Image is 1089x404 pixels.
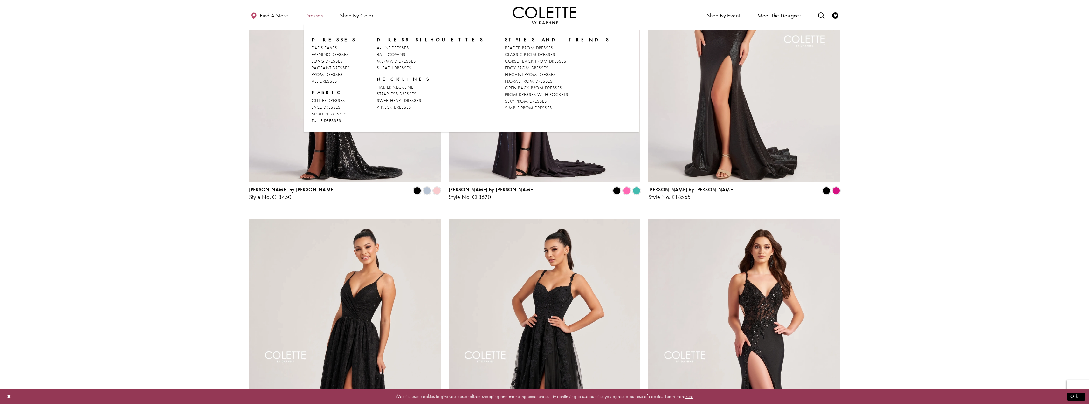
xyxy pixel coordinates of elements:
span: ALL DRESSES [312,78,337,84]
a: ALL DRESSES [312,78,356,85]
a: Find a store [249,6,290,24]
a: SIMPLE PROM DRESSES [505,105,610,111]
span: Shop by color [340,12,373,19]
span: FLORAL PROM DRESSES [505,78,553,84]
i: Black [413,187,421,195]
span: PROM DRESSES [312,72,343,77]
span: EDGY PROM DRESSES [505,65,548,71]
a: MERMAID DRESSES [377,58,484,65]
span: EVENING DRESSES [312,51,349,57]
a: LACE DRESSES [312,104,356,111]
span: A-LINE DRESSES [377,45,409,51]
a: here [685,393,693,400]
a: GLITTER DRESSES [312,97,356,104]
a: CORSET BACK PROM DRESSES [505,58,610,65]
span: Dresses [312,37,356,43]
i: Fuchsia [832,187,840,195]
span: STYLES AND TRENDS [505,37,610,43]
span: ELEGANT PROM DRESSES [505,72,556,77]
span: SHEATH DRESSES [377,65,411,71]
span: DRESS SILHOUETTES [377,37,484,43]
a: TULLE DRESSES [312,117,356,124]
a: BEADED PROM DRESSES [505,45,610,51]
i: Ice Pink [433,187,441,195]
a: SWEETHEART DRESSES [377,97,484,104]
span: Shop by color [338,6,375,24]
span: Dresses [305,12,323,19]
a: ELEGANT PROM DRESSES [505,71,610,78]
span: BEADED PROM DRESSES [505,45,553,51]
span: NECKLINES [377,76,484,82]
a: SEXY PROM DRESSES [505,98,610,105]
span: BALL GOWNS [377,51,405,57]
a: DAF'S FAVES [312,45,356,51]
a: Visit Home Page [513,6,576,24]
span: Style No. CL8620 [449,193,491,201]
a: SHEATH DRESSES [377,65,484,71]
span: [PERSON_NAME] by [PERSON_NAME] [648,186,734,193]
span: SEXY PROM DRESSES [505,98,547,104]
a: PROM DRESSES WITH POCKETS [505,91,610,98]
i: Ice Blue [423,187,431,195]
a: STRAPLESS DRESSES [377,91,484,97]
a: Check Wishlist [831,6,840,24]
a: Toggle search [817,6,826,24]
a: HALTER NECKLINE [377,84,484,91]
a: SEQUIN DRESSES [312,111,356,117]
span: Style No. CL8450 [249,193,292,201]
button: Submit Dialog [1067,393,1085,401]
span: OPEN BACK PROM DRESSES [505,85,562,91]
span: SWEETHEART DRESSES [377,98,421,103]
span: NECKLINES [377,76,430,82]
a: LONG DRESSES [312,58,356,65]
a: PAGEANT DRESSES [312,65,356,71]
span: STRAPLESS DRESSES [377,91,417,97]
div: Colette by Daphne Style No. CL8565 [648,187,734,200]
a: FLORAL PROM DRESSES [505,78,610,85]
span: Style No. CL8565 [648,193,691,201]
a: V-NECK DRESSES [377,104,484,111]
a: PROM DRESSES [312,71,356,78]
img: Colette by Daphne [513,6,576,24]
div: Colette by Daphne Style No. CL8450 [249,187,335,200]
span: [PERSON_NAME] by [PERSON_NAME] [449,186,535,193]
i: Black [823,187,830,195]
span: [PERSON_NAME] by [PERSON_NAME] [249,186,335,193]
span: TULLE DRESSES [312,118,341,123]
span: Shop By Event [707,12,740,19]
a: EVENING DRESSES [312,51,356,58]
i: Turquoise [633,187,640,195]
span: CORSET BACK PROM DRESSES [505,58,566,64]
span: Dresses [304,6,324,24]
span: LACE DRESSES [312,104,341,110]
span: SEQUIN DRESSES [312,111,347,117]
span: FABRIC [312,89,343,96]
p: Website uses cookies to give you personalized shopping and marketing experiences. By continuing t... [46,392,1043,401]
span: CLASSIC PROM DRESSES [505,51,555,57]
span: PROM DRESSES WITH POCKETS [505,92,568,97]
span: SIMPLE PROM DRESSES [505,105,552,111]
div: Colette by Daphne Style No. CL8620 [449,187,535,200]
span: Meet the designer [757,12,801,19]
a: OPEN BACK PROM DRESSES [505,85,610,91]
span: DAF'S FAVES [312,45,337,51]
span: V-NECK DRESSES [377,104,411,110]
span: HALTER NECKLINE [377,84,413,90]
span: LONG DRESSES [312,58,343,64]
span: PAGEANT DRESSES [312,65,350,71]
span: Shop By Event [705,6,741,24]
span: FABRIC [312,89,356,96]
i: Pink [623,187,631,195]
span: GLITTER DRESSES [312,98,345,103]
a: BALL GOWNS [377,51,484,58]
a: CLASSIC PROM DRESSES [505,51,610,58]
button: Close Dialog [4,391,15,402]
a: EDGY PROM DRESSES [505,65,610,71]
i: Black [613,187,621,195]
a: Meet the designer [756,6,803,24]
a: A-LINE DRESSES [377,45,484,51]
span: Find a store [260,12,288,19]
